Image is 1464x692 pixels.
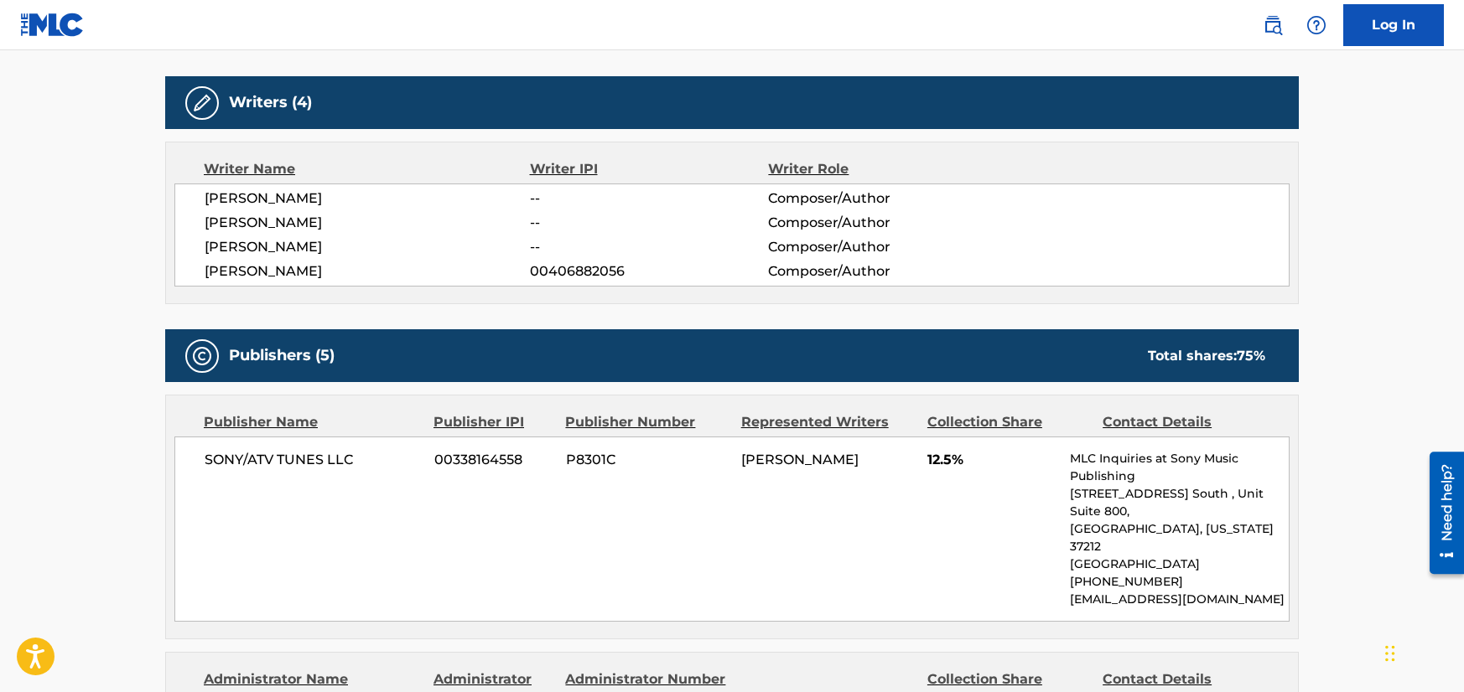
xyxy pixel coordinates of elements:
iframe: Resource Center [1417,445,1464,580]
div: Writer IPI [530,159,769,179]
span: P8301C [566,450,729,470]
span: Composer/Author [768,261,985,281]
p: [EMAIL_ADDRESS][DOMAIN_NAME] [1070,591,1289,608]
a: Log In [1343,4,1444,46]
p: MLC Inquiries at Sony Music Publishing [1070,450,1289,485]
img: Writers [192,93,212,113]
img: MLC Logo [20,13,85,37]
div: Publisher Name [204,412,421,432]
div: Contact Details [1103,412,1265,432]
span: [PERSON_NAME] [741,452,859,467]
span: [PERSON_NAME] [205,261,530,281]
span: 12.5% [927,450,1057,470]
span: -- [530,188,768,209]
div: Collection Share [927,412,1090,432]
img: help [1306,15,1326,35]
h5: Publishers (5) [229,346,335,365]
p: [GEOGRAPHIC_DATA] [1070,555,1289,573]
div: Publisher Number [565,412,728,432]
div: Writer Role [768,159,985,179]
span: Composer/Author [768,237,985,257]
span: [PERSON_NAME] [205,188,530,209]
div: Publisher IPI [433,412,553,432]
iframe: Chat Widget [1380,612,1464,692]
span: -- [530,237,768,257]
span: 00338164558 [434,450,553,470]
div: Represented Writers [741,412,915,432]
span: [PERSON_NAME] [205,213,530,233]
span: -- [530,213,768,233]
div: Drag [1385,628,1395,679]
span: Composer/Author [768,188,985,209]
p: [STREET_ADDRESS] South , Unit Suite 800, [1070,485,1289,520]
p: [PHONE_NUMBER] [1070,573,1289,591]
div: Writer Name [204,159,530,179]
a: Public Search [1256,8,1290,42]
span: [PERSON_NAME] [205,237,530,257]
span: 75 % [1237,348,1265,364]
div: Help [1300,8,1333,42]
img: search [1263,15,1283,35]
img: Publishers [192,346,212,366]
p: [GEOGRAPHIC_DATA], [US_STATE] 37212 [1070,520,1289,555]
h5: Writers (4) [229,93,312,112]
div: Total shares: [1148,346,1265,366]
span: SONY/ATV TUNES LLC [205,450,422,470]
span: 00406882056 [530,261,768,281]
span: Composer/Author [768,213,985,233]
